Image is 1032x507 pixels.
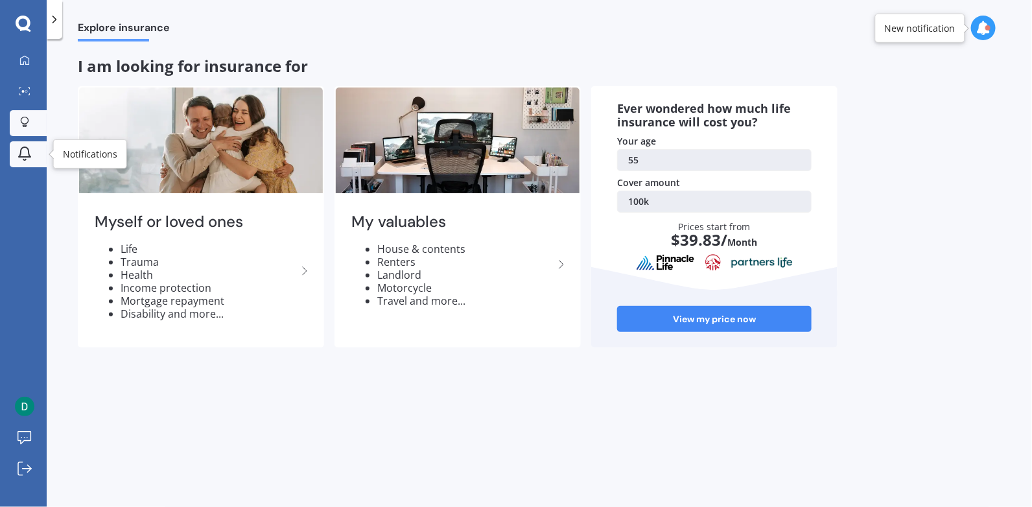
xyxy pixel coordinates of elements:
a: 55 [617,149,812,171]
li: Income protection [121,281,297,294]
span: I am looking for insurance for [78,55,308,77]
span: $ 39.83 / [671,229,727,250]
li: Health [121,268,297,281]
li: Mortgage repayment [121,294,297,307]
a: View my price now [617,306,812,332]
div: Notifications [63,148,117,161]
a: 100k [617,191,812,213]
span: Explore insurance [78,21,170,39]
div: Prices start from [631,220,799,261]
li: Renters [377,255,554,268]
li: Motorcycle [377,281,554,294]
img: aia [705,254,721,271]
h2: My valuables [351,212,554,232]
span: Month [727,236,757,248]
div: New notification [885,21,956,34]
li: Life [121,242,297,255]
div: Cover amount [617,176,812,189]
div: Ever wondered how much life insurance will cost you? [617,102,812,130]
li: Disability and more... [121,307,297,320]
img: My valuables [336,88,580,193]
img: partnersLife [731,257,793,268]
li: Trauma [121,255,297,268]
li: Travel and more... [377,294,554,307]
div: Your age [617,135,812,148]
li: House & contents [377,242,554,255]
img: pinnacle [636,254,696,271]
h2: Myself or loved ones [95,212,297,232]
img: Myself or loved ones [79,88,323,193]
img: ACg8ocJjMofOoN-wPwWBporZdbrQvk2Im0kYjTFPFuasYcrpwhFpzA=s96-c [15,397,34,416]
li: Landlord [377,268,554,281]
